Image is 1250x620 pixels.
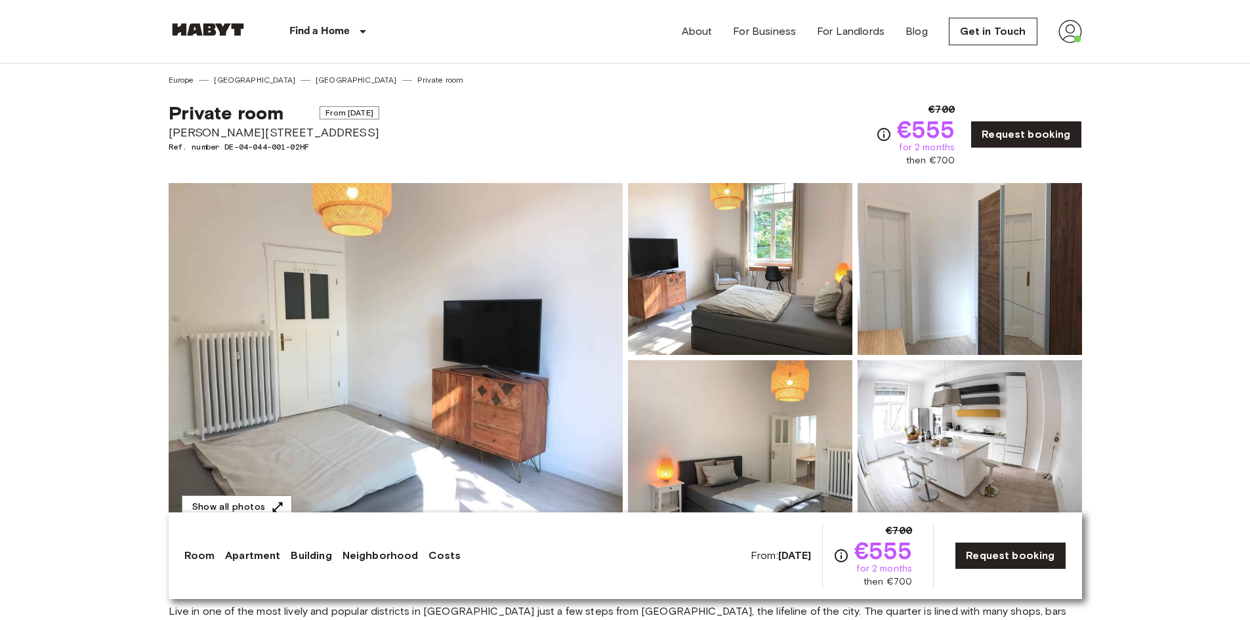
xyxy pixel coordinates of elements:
img: Picture of unit DE-04-044-001-02HF [858,183,1082,355]
button: Show all photos [182,495,292,520]
img: Habyt [169,23,247,36]
svg: Check cost overview for full price breakdown. Please note that discounts apply to new joiners onl... [876,127,892,142]
a: Request booking [955,542,1066,569]
a: Request booking [970,121,1081,148]
a: Neighborhood [343,548,419,564]
span: for 2 months [856,562,912,575]
a: Private room [417,74,464,86]
a: [GEOGRAPHIC_DATA] [316,74,397,86]
span: From: [751,548,812,563]
img: avatar [1058,20,1082,43]
span: [PERSON_NAME][STREET_ADDRESS] [169,124,379,141]
a: About [682,24,713,39]
img: Picture of unit DE-04-044-001-02HF [628,360,852,532]
span: €700 [928,102,955,117]
svg: Check cost overview for full price breakdown. Please note that discounts apply to new joiners onl... [833,548,849,564]
a: Apartment [225,548,280,564]
span: Private room [169,102,284,124]
a: Building [291,548,331,564]
img: Picture of unit DE-04-044-001-02HF [628,183,852,355]
img: Picture of unit DE-04-044-001-02HF [858,360,1082,532]
a: Blog [906,24,928,39]
img: Marketing picture of unit DE-04-044-001-02HF [169,183,623,532]
a: For Business [733,24,796,39]
span: €555 [897,117,955,141]
p: Find a Home [289,24,350,39]
span: Ref. number DE-04-044-001-02HF [169,141,379,153]
span: From [DATE] [320,106,379,119]
span: €555 [854,539,913,562]
a: [GEOGRAPHIC_DATA] [214,74,295,86]
a: Get in Touch [949,18,1037,45]
span: €700 [886,523,913,539]
b: [DATE] [778,549,812,562]
span: then €700 [906,154,955,167]
span: then €700 [864,575,912,589]
a: Room [184,548,215,564]
a: Europe [169,74,194,86]
a: Costs [428,548,461,564]
span: for 2 months [899,141,955,154]
a: For Landlords [817,24,885,39]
